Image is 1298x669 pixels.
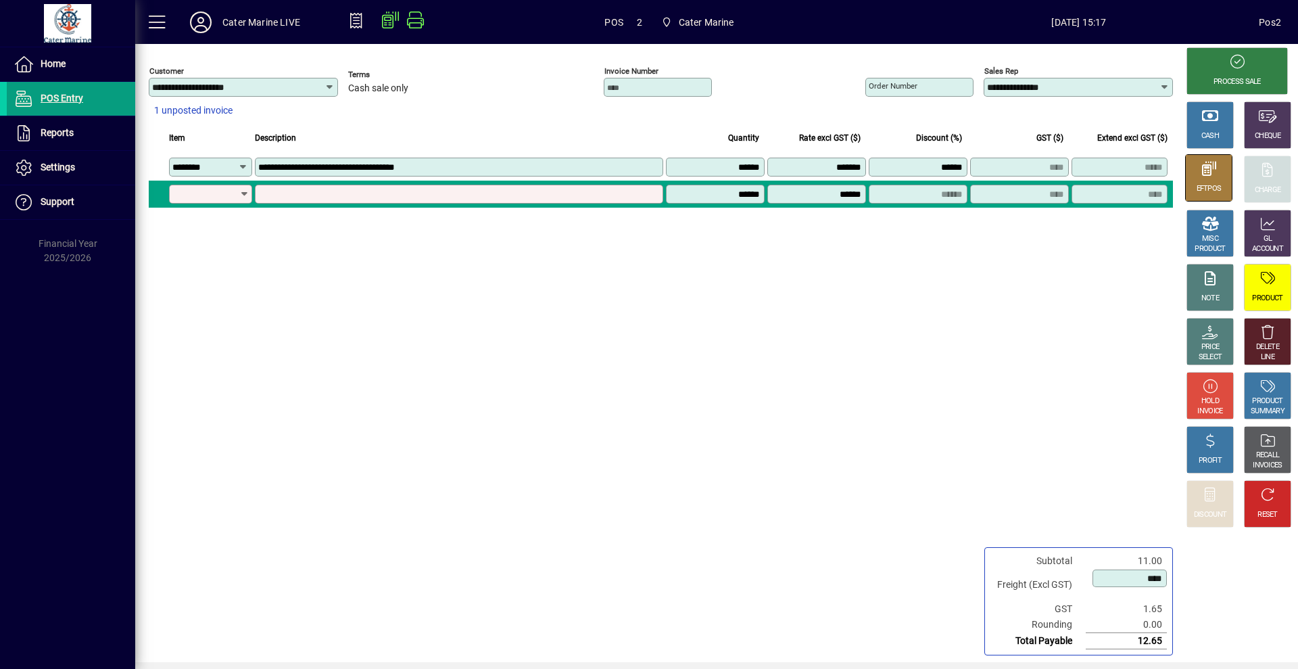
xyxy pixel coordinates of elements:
[1086,617,1167,633] td: 0.00
[1213,77,1261,87] div: PROCESS SALE
[1197,407,1222,417] div: INVOICE
[1202,234,1218,244] div: MISC
[41,127,74,138] span: Reports
[916,131,962,145] span: Discount (%)
[41,196,74,207] span: Support
[1257,510,1278,520] div: RESET
[1197,184,1222,194] div: EFTPOS
[1255,185,1281,195] div: CHARGE
[41,162,75,172] span: Settings
[728,131,759,145] span: Quantity
[41,93,83,103] span: POS Entry
[899,11,1259,33] span: [DATE] 15:17
[149,66,184,76] mat-label: Customer
[1036,131,1063,145] span: GST ($)
[154,103,233,118] span: 1 unposted invoice
[990,553,1086,569] td: Subtotal
[255,131,296,145] span: Description
[1251,407,1284,417] div: SUMMARY
[990,601,1086,617] td: GST
[348,70,429,79] span: Terms
[1194,510,1226,520] div: DISCOUNT
[637,11,642,33] span: 2
[1256,451,1280,461] div: RECALL
[1201,294,1219,304] div: NOTE
[604,11,623,33] span: POS
[799,131,861,145] span: Rate excl GST ($)
[679,11,734,33] span: Cater Marine
[1252,396,1282,407] div: PRODUCT
[222,11,300,33] div: Cater Marine LIVE
[990,569,1086,601] td: Freight (Excl GST)
[1201,131,1219,141] div: CASH
[1086,601,1167,617] td: 1.65
[1097,131,1168,145] span: Extend excl GST ($)
[7,47,135,81] a: Home
[990,617,1086,633] td: Rounding
[179,10,222,34] button: Profile
[869,81,917,91] mat-label: Order number
[990,633,1086,649] td: Total Payable
[41,58,66,69] span: Home
[1252,294,1282,304] div: PRODUCT
[1199,456,1222,466] div: PROFIT
[7,116,135,150] a: Reports
[348,83,408,94] span: Cash sale only
[1195,244,1225,254] div: PRODUCT
[984,66,1018,76] mat-label: Sales rep
[1256,342,1279,352] div: DELETE
[1199,352,1222,363] div: SELECT
[656,10,740,34] span: Cater Marine
[1086,633,1167,649] td: 12.65
[1259,11,1281,33] div: Pos2
[1086,553,1167,569] td: 11.00
[7,185,135,219] a: Support
[149,99,238,123] button: 1 unposted invoice
[1252,244,1283,254] div: ACCOUNT
[604,66,658,76] mat-label: Invoice number
[1201,396,1219,407] div: HOLD
[1253,461,1282,471] div: INVOICES
[1255,131,1280,141] div: CHEQUE
[1264,234,1272,244] div: GL
[1201,342,1220,352] div: PRICE
[1261,352,1274,363] div: LINE
[169,131,185,145] span: Item
[7,151,135,185] a: Settings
